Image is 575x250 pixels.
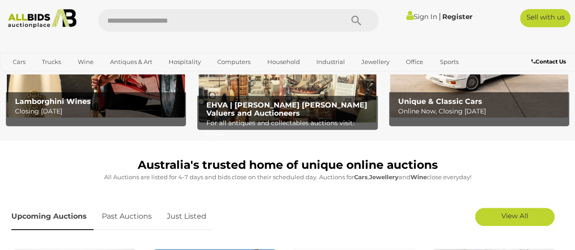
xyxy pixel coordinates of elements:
p: All Auctions are listed for 4-7 days and bids close on their scheduled day. Auctions for , and cl... [11,172,564,182]
a: Upcoming Auctions [11,203,94,230]
a: [GEOGRAPHIC_DATA] [7,69,83,84]
a: Past Auctions [95,203,159,230]
span: View All [501,211,528,220]
a: Computers [211,54,256,69]
p: For all antiques and collectables auctions visit: EHVA [206,118,373,140]
b: EHVA | [PERSON_NAME] [PERSON_NAME] Valuers and Auctioneers [206,101,367,118]
a: Just Listed [160,203,213,230]
p: Closing [DATE] [15,106,181,117]
a: Cars [7,54,31,69]
strong: Jewellery [369,173,399,181]
a: Trucks [36,54,67,69]
strong: Cars [354,173,368,181]
span: | [439,11,441,21]
a: Household [261,54,305,69]
a: Hospitality [163,54,207,69]
p: Online Now, Closing [DATE] [398,106,565,117]
a: Jewellery [355,54,395,69]
b: Lamborghini Wines [15,97,91,106]
strong: Wine [410,173,427,181]
a: Office [400,54,429,69]
img: EHVA | Evans Hastings Valuers and Auctioneers [199,51,377,123]
a: Sell with us [520,9,570,27]
a: Sports [434,54,464,69]
a: Antiques & Art [104,54,158,69]
a: Contact Us [531,57,568,67]
button: Search [333,9,379,32]
a: Industrial [310,54,351,69]
img: Allbids.com.au [4,9,80,28]
a: Sign In [406,12,437,21]
a: Wine [71,54,99,69]
a: View All [475,208,555,226]
h1: Australia's trusted home of unique online auctions [11,159,564,172]
a: EHVA | Evans Hastings Valuers and Auctioneers EHVA | [PERSON_NAME] [PERSON_NAME] Valuers and Auct... [199,51,377,123]
b: Contact Us [531,58,566,65]
b: Unique & Classic Cars [398,97,482,106]
a: Register [442,12,472,21]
